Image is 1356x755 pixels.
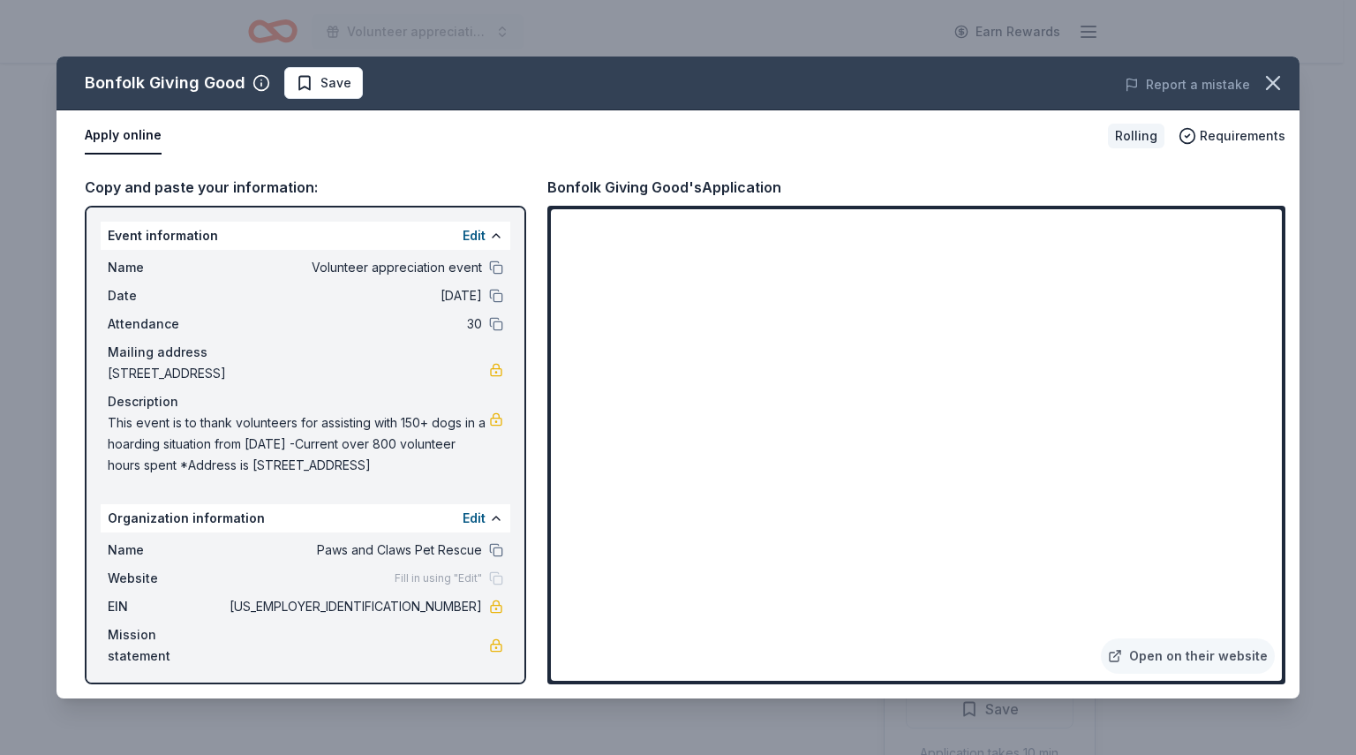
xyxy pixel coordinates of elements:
button: Edit [463,225,486,246]
span: This event is to thank volunteers for assisting with 150+ dogs in a hoarding situation from [DATE... [108,412,489,476]
span: Attendance [108,313,226,335]
div: Mailing address [108,342,503,363]
a: Open on their website [1101,638,1275,674]
span: 30 [226,313,482,335]
span: Save [320,72,351,94]
span: Mission statement [108,624,226,667]
div: Rolling [1108,124,1164,148]
span: Fill in using "Edit" [395,571,482,585]
div: Bonfolk Giving Good's Application [547,176,781,199]
button: Edit [463,508,486,529]
button: Save [284,67,363,99]
span: [STREET_ADDRESS] [108,363,489,384]
span: [DATE] [226,285,482,306]
div: Copy and paste your information: [85,176,526,199]
span: Name [108,540,226,561]
div: Organization information [101,504,510,532]
span: Name [108,257,226,278]
span: Paws and Claws Pet Rescue [226,540,482,561]
div: Description [108,391,503,412]
div: Event information [101,222,510,250]
div: Bonfolk Giving Good [85,69,245,97]
span: Volunteer appreciation event [226,257,482,278]
span: EIN [108,596,226,617]
button: Report a mistake [1125,74,1250,95]
span: Date [108,285,226,306]
span: [US_EMPLOYER_IDENTIFICATION_NUMBER] [226,596,482,617]
button: Requirements [1179,125,1285,147]
button: Apply online [85,117,162,155]
span: Requirements [1200,125,1285,147]
span: Website [108,568,226,589]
